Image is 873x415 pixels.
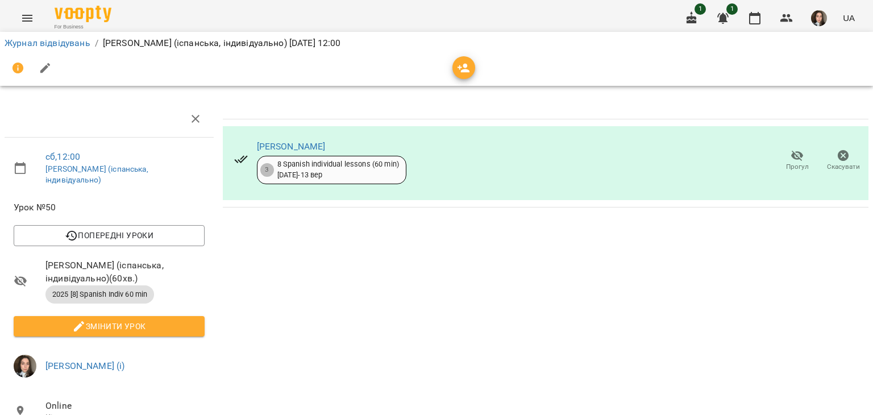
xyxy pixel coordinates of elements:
[695,3,706,15] span: 1
[14,316,205,337] button: Змінити урок
[45,399,205,413] span: Online
[55,23,111,31] span: For Business
[55,6,111,22] img: Voopty Logo
[843,12,855,24] span: UA
[14,201,205,214] span: Урок №50
[45,151,80,162] a: сб , 12:00
[726,3,738,15] span: 1
[277,159,399,180] div: 8 Spanish individual lessons (60 min) [DATE] - 13 вер
[45,360,125,371] a: [PERSON_NAME] (і)
[14,355,36,377] img: 44d3d6facc12e0fb6bd7f330c78647dd.jfif
[257,141,326,152] a: [PERSON_NAME]
[774,145,820,177] button: Прогул
[827,162,860,172] span: Скасувати
[45,289,154,300] span: 2025 [8] Spanish Indiv 60 min
[23,229,196,242] span: Попередні уроки
[5,38,90,48] a: Журнал відвідувань
[260,163,274,177] div: 3
[103,36,341,50] p: [PERSON_NAME] (іспанська, індивідуально) [DATE] 12:00
[811,10,827,26] img: 44d3d6facc12e0fb6bd7f330c78647dd.jfif
[45,164,148,185] a: [PERSON_NAME] (іспанська, індивідуально)
[5,36,868,50] nav: breadcrumb
[45,259,205,285] span: [PERSON_NAME] (іспанська, індивідуально) ( 60 хв. )
[14,225,205,246] button: Попередні уроки
[820,145,866,177] button: Скасувати
[786,162,809,172] span: Прогул
[838,7,859,28] button: UA
[95,36,98,50] li: /
[14,5,41,32] button: Menu
[23,319,196,333] span: Змінити урок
